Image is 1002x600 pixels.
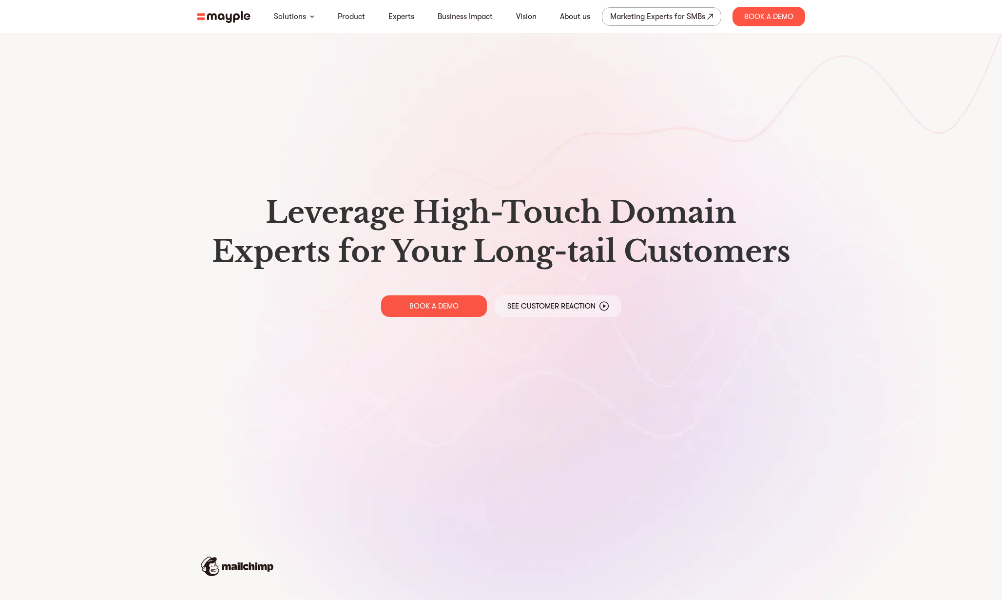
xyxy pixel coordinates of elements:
[560,11,590,22] a: About us
[732,7,805,26] div: Book A Demo
[602,7,721,26] a: Marketing Experts for SMBs
[310,15,314,18] img: arrow-down
[338,11,365,22] a: Product
[610,10,705,23] div: Marketing Experts for SMBs
[381,295,487,317] a: BOOK A DEMO
[197,11,250,23] img: mayple-logo
[201,557,273,576] img: mailchimp-logo
[388,11,414,22] a: Experts
[409,301,459,311] p: BOOK A DEMO
[495,295,621,317] a: See Customer Reaction
[516,11,537,22] a: Vision
[438,11,493,22] a: Business Impact
[274,11,306,22] a: Solutions
[205,193,797,271] h1: Leverage High-Touch Domain Experts for Your Long-tail Customers
[507,301,596,311] p: See Customer Reaction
